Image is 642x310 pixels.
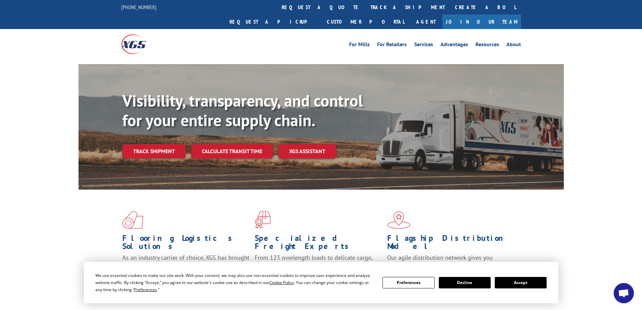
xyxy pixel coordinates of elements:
[134,287,157,292] span: Preferences
[255,254,382,284] p: From 123 overlength loads to delicate cargo, our experienced staff knows the best way to move you...
[122,90,363,131] b: Visibility, transparency, and control for your entire supply chain.
[255,211,271,229] img: xgs-icon-focused-on-flooring-red
[121,4,156,10] a: [PHONE_NUMBER]
[387,254,511,270] span: Our agile distribution network gives you nationwide inventory management on demand.
[255,234,382,254] h1: Specialized Freight Experts
[269,280,294,285] span: Cookie Policy
[122,254,249,278] span: As an industry carrier of choice, XGS has brought innovation and dedication to flooring logistics...
[440,42,468,49] a: Advantages
[84,262,558,303] div: Cookie Consent Prompt
[278,144,336,159] a: XGS ASSISTANT
[377,42,407,49] a: For Retailers
[122,234,250,254] h1: Flooring Logistics Solutions
[476,42,499,49] a: Resources
[191,144,273,159] a: Calculate transit time
[122,144,186,158] a: Track shipment
[614,283,634,303] a: Open chat
[439,277,491,288] button: Decline
[507,42,521,49] a: About
[224,15,322,29] a: Request a pickup
[414,42,433,49] a: Services
[387,234,515,254] h1: Flagship Distribution Model
[383,277,434,288] button: Preferences
[495,277,547,288] button: Accept
[387,211,410,229] img: xgs-icon-flagship-distribution-model-red
[322,15,409,29] a: Customer Portal
[95,272,374,293] div: We use essential cookies to make our site work. With your consent, we may also use non-essential ...
[409,15,442,29] a: Agent
[442,15,521,29] a: Join Our Team
[349,42,370,49] a: For Mills
[122,211,143,229] img: xgs-icon-total-supply-chain-intelligence-red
